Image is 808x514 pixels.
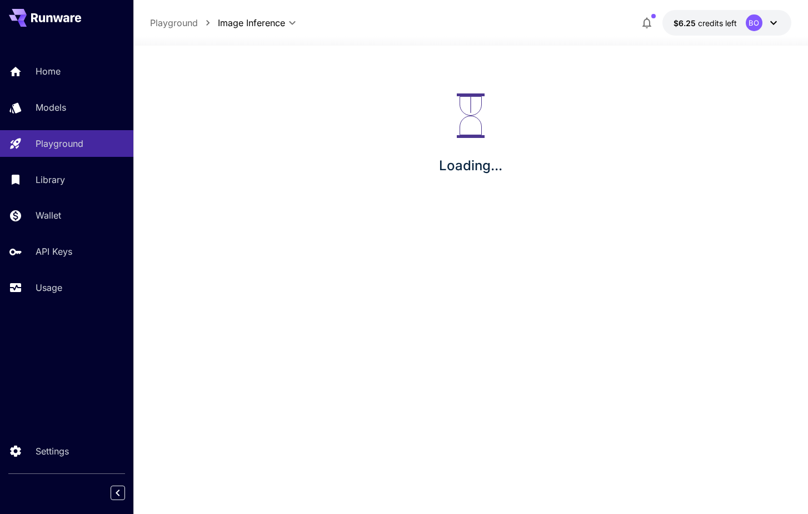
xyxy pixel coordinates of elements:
p: API Keys [36,245,72,258]
p: Usage [36,281,62,294]
p: Playground [36,137,83,150]
p: Loading... [439,156,502,176]
div: Collapse sidebar [119,483,133,503]
button: Collapse sidebar [111,486,125,500]
p: Wallet [36,209,61,222]
span: $6.25 [674,18,698,28]
span: Image Inference [218,16,285,29]
p: Home [36,65,61,78]
p: Library [36,173,65,186]
p: Settings [36,444,69,458]
nav: breadcrumb [150,16,218,29]
div: $6.25126 [674,17,737,29]
span: credits left [698,18,737,28]
a: Playground [150,16,198,29]
button: $6.25126BO [662,10,791,36]
p: Models [36,101,66,114]
div: BO [746,14,762,31]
